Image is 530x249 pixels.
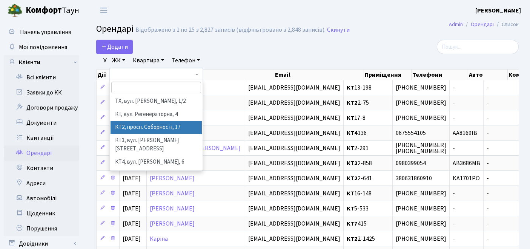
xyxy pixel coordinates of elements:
li: КТ, вул. Регенераторна, 4 [111,108,202,121]
a: Телефон [169,54,203,67]
a: Каріна [150,235,168,243]
span: - [453,145,480,151]
li: КТ4, вул. [PERSON_NAME], 6 [111,156,202,169]
span: [PHONE_NUMBER] [396,221,446,227]
span: 0675554105 [396,130,446,136]
li: КТ2, просп. Соборності, 17 [111,121,202,134]
span: - [453,206,480,212]
b: КТ4 [347,129,358,137]
span: 2-641 [347,175,389,181]
span: [DATE] [123,174,141,182]
span: [PHONE_NUMBER] [396,206,446,212]
th: Дії [97,70,120,80]
span: - [453,221,480,227]
span: [PHONE_NUMBER] [396,115,446,121]
a: Орендарі [471,20,494,28]
span: [EMAIL_ADDRESS][DOMAIN_NAME] [248,129,340,137]
span: - [487,99,489,107]
b: КТ [347,84,354,92]
span: - [487,174,489,182]
span: [EMAIL_ADDRESS][DOMAIN_NAME] [248,189,340,198]
span: [PHONE_NUMBER] [PHONE_NUMBER] [396,142,446,154]
b: КТ2 [347,174,358,182]
span: - [487,114,489,122]
b: КТ [347,189,354,198]
span: 5-533 [347,206,389,212]
span: - [487,144,489,152]
span: Мої повідомлення [19,43,67,51]
span: [EMAIL_ADDRESS][DOMAIN_NAME] [248,235,340,243]
nav: breadcrumb [438,17,530,32]
span: 2-1425 [347,236,389,242]
span: 415 [347,221,389,227]
span: - [487,235,489,243]
span: [DATE] [123,204,141,213]
span: [EMAIL_ADDRESS][DOMAIN_NAME] [248,99,340,107]
a: [PERSON_NAME] [150,220,195,228]
span: Орендарі [96,22,134,36]
a: [PERSON_NAME] [150,204,195,213]
span: [DATE] [123,235,141,243]
span: 0980399054 [396,160,446,166]
a: [PERSON_NAME] [475,6,521,15]
span: - [487,204,489,213]
span: АВ3686МВ [453,160,480,166]
span: 2-291 [347,145,389,151]
span: [PHONE_NUMBER] [396,85,446,91]
th: Email [274,70,364,80]
b: КТ [347,144,354,152]
a: Всі клієнти [4,70,79,85]
span: - [453,85,480,91]
a: Квартира [130,54,167,67]
a: Панель управління [4,25,79,40]
span: [PHONE_NUMBER] [396,236,446,242]
a: Додати [96,40,133,54]
span: 16-148 [347,190,389,196]
span: [EMAIL_ADDRESS][DOMAIN_NAME] [248,84,340,92]
span: - [487,159,489,167]
span: [PHONE_NUMBER] [396,190,446,196]
a: Admin [449,20,463,28]
div: Відображено з 1 по 25 з 2,827 записів (відфільтровано з 2,848 записів). [135,26,326,34]
span: 2-75 [347,100,389,106]
span: 2-858 [347,160,389,166]
img: logo.png [8,3,23,18]
a: Порушення [4,221,79,236]
a: Контакти [4,161,79,176]
b: КТ [347,204,354,213]
a: ЖК [109,54,128,67]
span: Додати [101,43,128,51]
b: КТ2 [347,159,358,167]
span: 17-8 [347,115,389,121]
li: Список [494,20,519,29]
span: [EMAIL_ADDRESS][DOMAIN_NAME] [248,174,340,182]
span: 380631860910 [396,175,446,181]
b: КТ7 [347,220,358,228]
a: Щоденник [4,206,79,221]
span: - [487,84,489,92]
span: Таун [26,4,79,17]
span: [EMAIL_ADDRESS][DOMAIN_NAME] [248,220,340,228]
span: - [453,100,480,106]
b: КТ [347,114,354,122]
a: Адреси [4,176,79,191]
b: КТ2 [347,235,358,243]
span: - [453,190,480,196]
a: Квитанції [4,130,79,145]
span: Панель управління [20,28,71,36]
th: Приміщення [364,70,412,80]
li: КТ5, вул. [PERSON_NAME][STREET_ADDRESS] [111,169,202,190]
span: [PHONE_NUMBER] [396,100,446,106]
a: Скинути [327,26,350,34]
a: Документи [4,115,79,130]
th: Авто [468,70,508,80]
span: - [487,220,489,228]
a: [PERSON_NAME] [150,189,195,198]
span: - [487,189,489,198]
span: АА8169ІВ [453,130,480,136]
span: [DATE] [123,189,141,198]
a: Мої повідомлення [4,40,79,55]
a: Орендарі [4,145,79,161]
span: - [453,236,480,242]
span: [EMAIL_ADDRESS][DOMAIN_NAME] [248,159,340,167]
